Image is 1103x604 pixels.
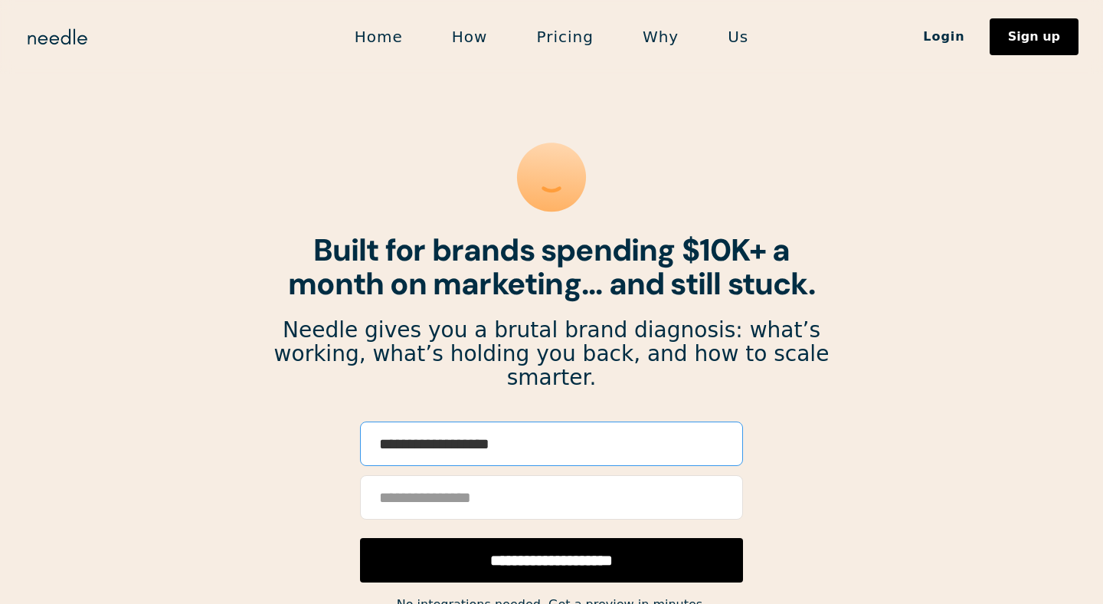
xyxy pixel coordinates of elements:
p: Needle gives you a brutal brand diagnosis: what’s working, what’s holding you back, and how to sc... [273,319,830,389]
a: Pricing [512,21,617,53]
form: Email Form [360,422,743,583]
a: Login [898,24,990,50]
strong: Built for brands spending $10K+ a month on marketing... and still stuck. [288,230,815,304]
div: Sign up [1008,31,1060,43]
a: Sign up [990,18,1078,55]
a: Home [330,21,427,53]
a: Us [703,21,773,53]
a: How [427,21,512,53]
a: Why [618,21,703,53]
